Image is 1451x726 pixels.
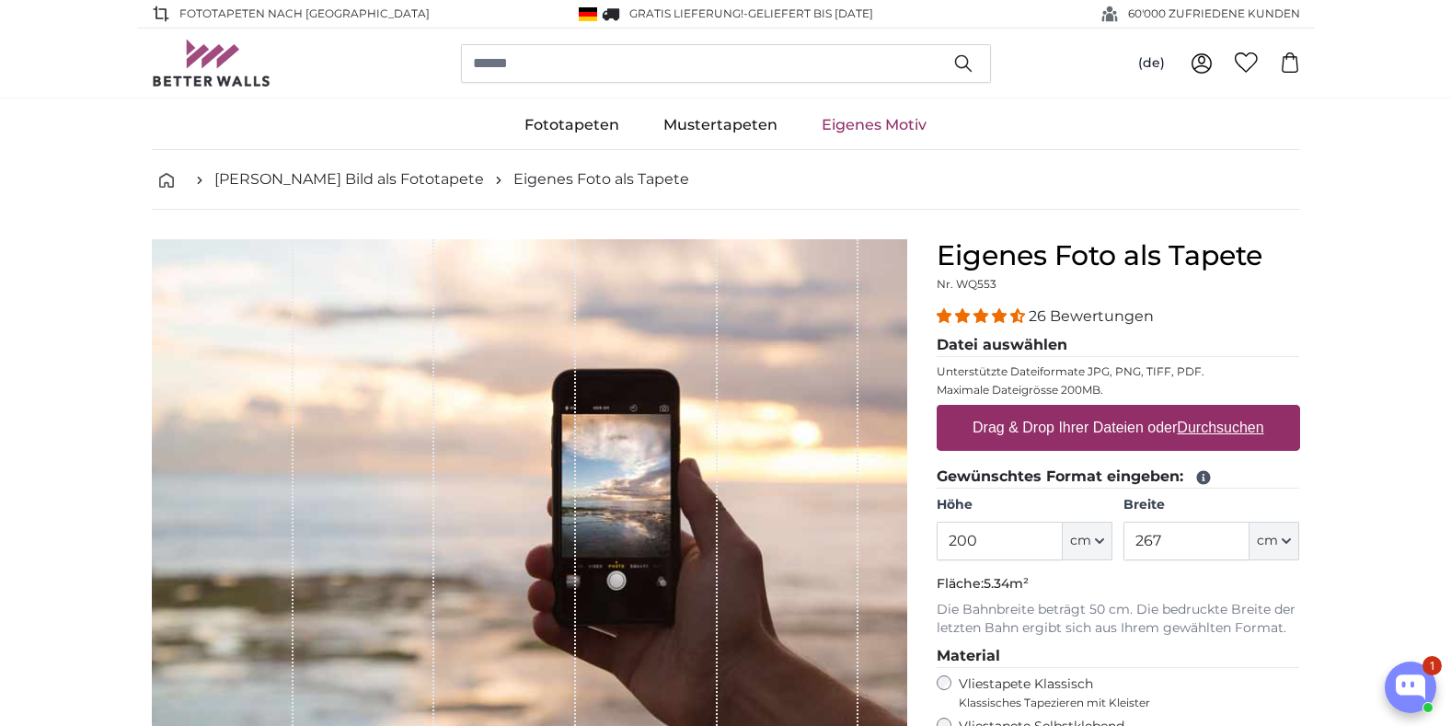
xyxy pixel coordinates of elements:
legend: Datei auswählen [937,334,1300,357]
span: cm [1257,532,1278,550]
span: Fototapeten nach [GEOGRAPHIC_DATA] [179,6,430,22]
nav: breadcrumbs [152,150,1300,210]
label: Höhe [937,496,1112,514]
label: Vliestapete Klassisch [959,675,1284,710]
span: Nr. WQ553 [937,277,996,291]
div: 1 [1422,656,1442,675]
legend: Gewünschtes Format eingeben: [937,466,1300,489]
span: 5.34m² [984,575,1029,592]
a: Eigenes Foto als Tapete [513,168,689,190]
img: Betterwalls [152,40,271,86]
span: Geliefert bis [DATE] [748,6,873,20]
span: 4.54 stars [937,307,1029,325]
label: Breite [1123,496,1299,514]
p: Fläche: [937,575,1300,593]
p: Die Bahnbreite beträgt 50 cm. Die bedruckte Breite der letzten Bahn ergibt sich aus Ihrem gewählt... [937,601,1300,638]
p: Unterstützte Dateiformate JPG, PNG, TIFF, PDF. [937,364,1300,379]
button: cm [1249,522,1299,560]
span: 60'000 ZUFRIEDENE KUNDEN [1128,6,1300,22]
button: (de) [1123,47,1180,80]
legend: Material [937,645,1300,668]
p: Maximale Dateigrösse 200MB. [937,383,1300,398]
img: Deutschland [579,7,597,21]
a: Eigenes Motiv [800,101,949,149]
a: [PERSON_NAME] Bild als Fototapete [214,168,484,190]
button: Open chatbox [1385,662,1436,713]
span: GRATIS Lieferung! [629,6,743,20]
span: cm [1070,532,1091,550]
a: Mustertapeten [641,101,800,149]
span: Klassisches Tapezieren mit Kleister [959,696,1284,710]
span: - [743,6,873,20]
span: 26 Bewertungen [1029,307,1154,325]
u: Durchsuchen [1177,420,1263,435]
a: Fototapeten [502,101,641,149]
label: Drag & Drop Ihrer Dateien oder [965,409,1272,446]
button: cm [1063,522,1112,560]
h1: Eigenes Foto als Tapete [937,239,1300,272]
